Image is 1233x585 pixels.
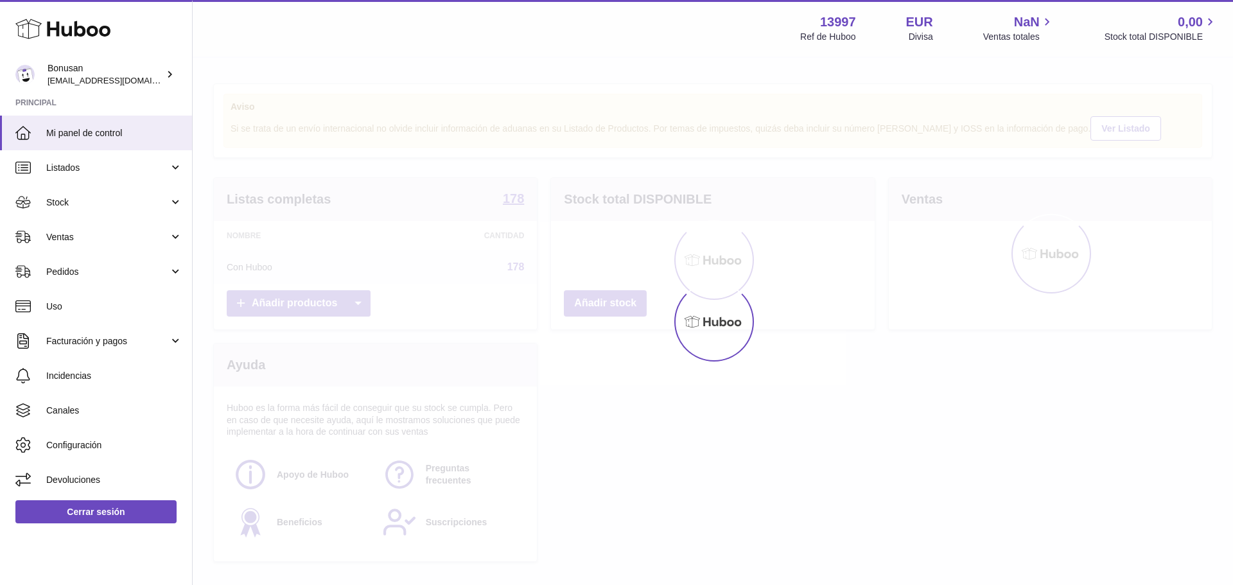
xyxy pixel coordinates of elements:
span: Uso [46,301,182,313]
span: Facturación y pagos [46,335,169,347]
span: Pedidos [46,266,169,278]
a: 0,00 Stock total DISPONIBLE [1105,13,1218,43]
strong: 13997 [820,13,856,31]
div: Bonusan [48,62,163,87]
span: [EMAIL_ADDRESS][DOMAIN_NAME] [48,75,189,85]
span: Incidencias [46,370,182,382]
a: Cerrar sesión [15,500,177,523]
span: Devoluciones [46,474,182,486]
span: Canales [46,405,182,417]
span: 0,00 [1178,13,1203,31]
span: Mi panel de control [46,127,182,139]
span: Ventas totales [983,31,1054,43]
span: Ventas [46,231,169,243]
a: NaN Ventas totales [983,13,1054,43]
span: Configuración [46,439,182,451]
div: Ref de Huboo [800,31,855,43]
div: Divisa [909,31,933,43]
span: Stock total DISPONIBLE [1105,31,1218,43]
strong: EUR [906,13,933,31]
span: Listados [46,162,169,174]
img: info@bonusan.es [15,65,35,84]
span: Stock [46,196,169,209]
span: NaN [1014,13,1040,31]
